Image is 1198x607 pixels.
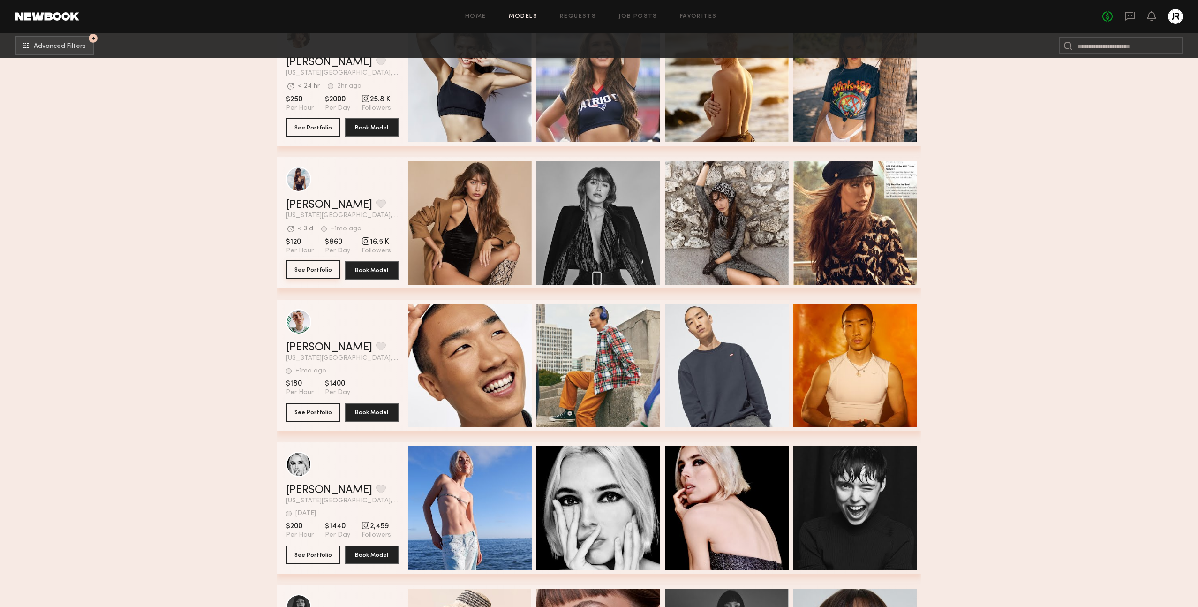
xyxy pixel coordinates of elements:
[286,379,314,388] span: $180
[331,226,362,232] div: +1mo ago
[362,95,391,104] span: 25.8 K
[560,14,596,20] a: Requests
[15,36,94,55] button: 4Advanced Filters
[337,83,362,90] div: 2hr ago
[345,261,399,280] button: Book Model
[345,403,399,422] button: Book Model
[286,403,340,422] button: See Portfolio
[286,70,399,76] span: [US_STATE][GEOGRAPHIC_DATA], [GEOGRAPHIC_DATA]
[325,522,350,531] span: $1440
[465,14,486,20] a: Home
[325,379,350,388] span: $1400
[286,261,340,280] a: See Portfolio
[345,546,399,564] button: Book Model
[286,531,314,539] span: Per Hour
[286,104,314,113] span: Per Hour
[325,247,350,255] span: Per Day
[286,247,314,255] span: Per Hour
[286,95,314,104] span: $250
[286,485,372,496] a: [PERSON_NAME]
[286,546,340,564] button: See Portfolio
[286,498,399,504] span: [US_STATE][GEOGRAPHIC_DATA], [GEOGRAPHIC_DATA]
[509,14,537,20] a: Models
[325,104,350,113] span: Per Day
[295,368,326,374] div: +1mo ago
[298,226,313,232] div: < 3 d
[325,95,350,104] span: $2000
[362,522,391,531] span: 2,459
[286,212,399,219] span: [US_STATE][GEOGRAPHIC_DATA], [GEOGRAPHIC_DATA]
[286,57,372,68] a: [PERSON_NAME]
[325,388,350,397] span: Per Day
[286,260,340,279] button: See Portfolio
[345,118,399,137] button: Book Model
[362,104,391,113] span: Followers
[362,237,391,247] span: 16.5 K
[286,388,314,397] span: Per Hour
[286,342,372,353] a: [PERSON_NAME]
[286,237,314,247] span: $120
[91,36,95,40] span: 4
[34,43,86,50] span: Advanced Filters
[618,14,657,20] a: Job Posts
[362,247,391,255] span: Followers
[680,14,717,20] a: Favorites
[286,118,340,137] button: See Portfolio
[325,531,350,539] span: Per Day
[298,83,320,90] div: < 24 hr
[286,355,399,362] span: [US_STATE][GEOGRAPHIC_DATA], [GEOGRAPHIC_DATA]
[325,237,350,247] span: $860
[286,522,314,531] span: $200
[286,199,372,211] a: [PERSON_NAME]
[362,531,391,539] span: Followers
[295,510,316,517] div: [DATE]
